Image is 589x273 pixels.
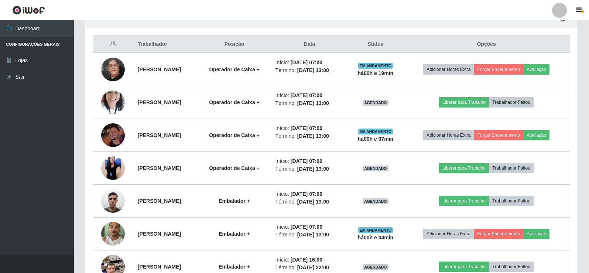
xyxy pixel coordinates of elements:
[209,99,260,105] strong: Operador de Caixa +
[363,100,388,106] span: AGENDADO
[275,231,344,239] li: Término:
[209,132,260,138] strong: Operador de Caixa +
[489,196,534,206] button: Trabalhador Faltou
[474,64,523,75] button: Forçar Encerramento
[101,218,125,249] img: 1737051124467.jpeg
[101,142,125,194] img: 1743178705406.jpeg
[138,99,181,105] strong: [PERSON_NAME]
[297,166,329,172] time: [DATE] 13:00
[363,198,388,204] span: AGENDADO
[275,124,344,132] li: Início:
[423,229,474,239] button: Adicionar Horas Extra
[138,165,181,171] strong: [PERSON_NAME]
[403,36,570,53] th: Opções
[291,191,322,197] time: [DATE] 07:00
[439,262,489,272] button: Liberar para Trabalho
[523,64,549,75] button: Avaliação
[489,97,534,108] button: Trabalhador Faltou
[101,123,125,147] img: 1726241705865.jpeg
[363,264,388,270] span: AGENDADO
[275,157,344,165] li: Início:
[358,63,393,69] span: EM ANDAMENTO
[291,257,322,263] time: [DATE] 16:00
[423,130,474,140] button: Adicionar Horas Extra
[297,133,329,139] time: [DATE] 13:00
[275,223,344,231] li: Início:
[275,256,344,264] li: Início:
[12,6,45,15] img: CoreUI Logo
[358,129,393,134] span: EM ANDAMENTO
[275,165,344,173] li: Término:
[138,198,181,204] strong: [PERSON_NAME]
[275,264,344,272] li: Término:
[291,125,322,131] time: [DATE] 07:00
[275,190,344,198] li: Início:
[523,130,549,140] button: Avaliação
[138,264,181,270] strong: [PERSON_NAME]
[348,36,403,53] th: Status
[358,136,394,142] strong: há 00 h e 07 min
[198,36,271,53] th: Posição
[101,185,125,216] img: 1699551411830.jpeg
[138,231,181,237] strong: [PERSON_NAME]
[275,198,344,206] li: Término:
[474,130,523,140] button: Forçar Encerramento
[474,229,523,239] button: Forçar Encerramento
[358,227,393,233] span: EM ANDAMENTO
[275,66,344,74] li: Término:
[219,231,250,237] strong: Embalador +
[219,198,250,204] strong: Embalador +
[439,97,489,108] button: Liberar para Trabalho
[489,163,534,173] button: Trabalhador Faltou
[358,235,394,240] strong: há 00 h e 04 min
[523,229,549,239] button: Avaliação
[363,165,388,171] span: AGENDADO
[101,43,125,96] img: 1744410573389.jpeg
[291,59,322,65] time: [DATE] 07:00
[275,132,344,140] li: Término:
[439,163,489,173] button: Liberar para Trabalho
[297,199,329,205] time: [DATE] 13:00
[209,66,260,72] strong: Operador de Caixa +
[138,66,181,72] strong: [PERSON_NAME]
[133,36,198,53] th: Trabalhador
[291,158,322,164] time: [DATE] 07:00
[297,265,329,270] time: [DATE] 22:00
[358,70,394,76] strong: há 00 h e 19 min
[275,92,344,99] li: Início:
[489,262,534,272] button: Trabalhador Faltou
[209,165,260,171] strong: Operador de Caixa +
[291,92,322,98] time: [DATE] 07:00
[275,59,344,66] li: Início:
[275,99,344,107] li: Término:
[439,196,489,206] button: Liberar para Trabalho
[219,264,250,270] strong: Embalador +
[297,232,329,238] time: [DATE] 13:00
[138,132,181,138] strong: [PERSON_NAME]
[291,224,322,230] time: [DATE] 07:00
[101,86,125,118] img: 1739952008601.jpeg
[423,64,474,75] button: Adicionar Horas Extra
[271,36,348,53] th: Data
[297,67,329,73] time: [DATE] 13:00
[297,100,329,106] time: [DATE] 13:00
